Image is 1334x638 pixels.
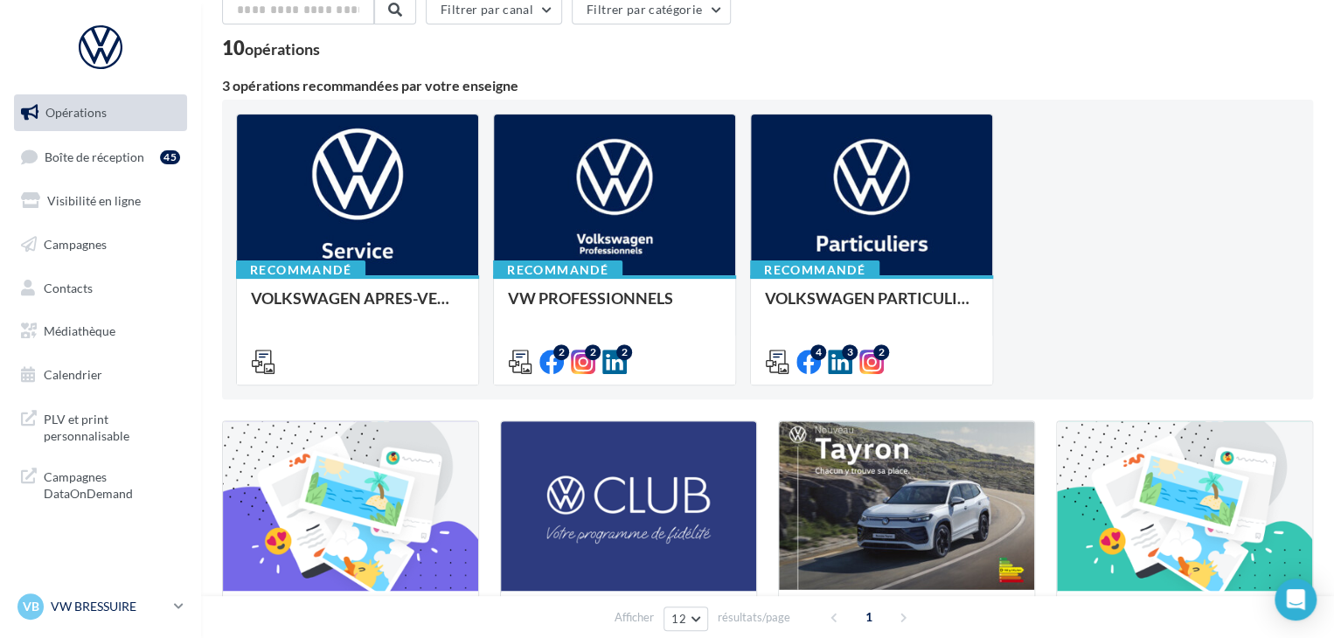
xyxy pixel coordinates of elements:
div: 2 [616,344,632,360]
span: Boîte de réception [45,149,144,163]
a: Campagnes DataOnDemand [10,458,191,510]
a: Visibilité en ligne [10,183,191,219]
div: 3 [842,344,858,360]
span: Afficher [615,609,654,626]
span: 12 [671,612,686,626]
span: Campagnes [44,237,107,252]
div: opérations [245,41,320,57]
div: Recommandé [236,260,365,280]
div: 2 [553,344,569,360]
div: VOLKSWAGEN PARTICULIER [765,289,978,324]
a: VB VW BRESSUIRE [14,590,187,623]
div: Open Intercom Messenger [1275,579,1317,621]
p: VW BRESSUIRE [51,598,167,615]
div: 10 [222,38,320,58]
span: résultats/page [718,609,790,626]
span: Visibilité en ligne [47,193,141,208]
a: Campagnes [10,226,191,263]
div: 3 opérations recommandées par votre enseigne [222,79,1313,93]
div: 4 [810,344,826,360]
div: 45 [160,150,180,164]
a: Contacts [10,270,191,307]
a: Opérations [10,94,191,131]
button: 12 [664,607,708,631]
a: Calendrier [10,357,191,393]
span: Médiathèque [44,323,115,338]
div: 2 [873,344,889,360]
span: Opérations [45,105,107,120]
span: 1 [855,603,883,631]
span: Campagnes DataOnDemand [44,465,180,503]
div: VOLKSWAGEN APRES-VENTE [251,289,464,324]
span: PLV et print personnalisable [44,407,180,445]
div: 2 [585,344,601,360]
div: Recommandé [493,260,622,280]
div: VW PROFESSIONNELS [508,289,721,324]
span: Calendrier [44,367,102,382]
a: Boîte de réception45 [10,138,191,176]
span: Contacts [44,280,93,295]
span: VB [23,598,39,615]
div: Recommandé [750,260,879,280]
a: PLV et print personnalisable [10,400,191,452]
a: Médiathèque [10,313,191,350]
